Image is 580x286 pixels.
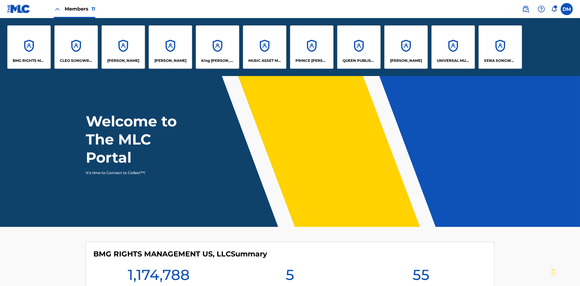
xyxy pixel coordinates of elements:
[7,25,51,69] a: AccountsBMG RIGHTS MANAGEMENT US, LLC
[522,5,529,13] img: search
[201,58,234,63] p: King McTesterson
[337,25,381,69] a: AccountsQUEEN PUBLISHA
[561,3,573,15] div: User Menu
[86,112,199,167] h1: Welcome to The MLC Portal
[552,263,555,281] div: Drag
[520,3,532,15] a: Public Search
[550,257,580,286] iframe: Chat Widget
[384,25,428,69] a: Accounts[PERSON_NAME]
[248,58,281,63] p: MUSIC ASSET MANAGEMENT (MAM)
[154,58,186,63] p: EYAMA MCSINGER
[243,25,286,69] a: AccountsMUSIC ASSET MANAGEMENT (MAM)
[196,25,239,69] a: AccountsKing [PERSON_NAME]
[54,5,61,13] img: Close
[538,5,545,13] img: help
[535,3,547,15] div: Help
[86,170,191,176] p: It's time to Connect to Collect™!
[92,6,95,12] span: 11
[13,58,46,63] p: BMG RIGHTS MANAGEMENT US, LLC
[431,25,475,69] a: AccountsUNIVERSAL MUSIC PUB GROUP
[484,58,517,63] p: XENA SONGWRITER
[390,58,422,63] p: RONALD MCTESTERSON
[54,25,98,69] a: AccountsCLEO SONGWRITER
[437,58,470,63] p: UNIVERSAL MUSIC PUB GROUP
[7,5,31,13] img: MLC Logo
[295,58,328,63] p: PRINCE MCTESTERSON
[149,25,192,69] a: Accounts[PERSON_NAME]
[65,5,95,12] span: Members
[101,25,145,69] a: Accounts[PERSON_NAME]
[93,249,267,259] h4: BMG RIGHTS MANAGEMENT US, LLC
[290,25,333,69] a: AccountsPRINCE [PERSON_NAME]
[60,58,93,63] p: CLEO SONGWRITER
[107,58,139,63] p: ELVIS COSTELLO
[551,6,557,12] div: Notifications
[478,25,522,69] a: AccountsXENA SONGWRITER
[343,58,375,63] p: QUEEN PUBLISHA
